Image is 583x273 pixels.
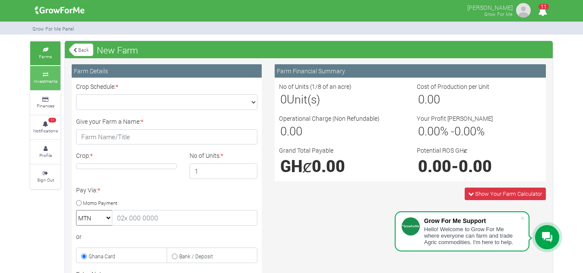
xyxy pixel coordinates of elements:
[417,114,493,123] label: Your Profit [PERSON_NAME]
[418,91,440,107] span: 0.00
[30,165,60,188] a: Sign Out
[32,2,88,19] img: growforme image
[48,118,56,123] span: 11
[76,232,257,241] div: or
[95,41,140,59] span: New Farm
[179,253,213,260] small: Bank / Deposit
[279,114,380,123] label: Operational Charge (Non Refundable)
[312,155,345,176] span: 0.00
[89,253,115,260] small: Ghana Card
[475,190,542,198] span: Show Your Farm Calculator
[279,146,333,155] label: Grand Total Payable
[69,43,93,57] a: Back
[418,155,451,176] span: 0.00
[76,151,93,160] label: Crop:
[30,140,60,164] a: Profile
[534,8,551,16] a: 11
[32,25,74,32] small: Grow For Me Panel
[30,116,60,139] a: 11 Notifications
[33,128,58,134] small: Notifications
[280,156,402,176] h1: GHȼ
[112,210,257,226] input: 02x 000 0000
[280,123,302,138] span: 0.00
[417,146,467,155] label: Potential ROS GHȼ
[34,78,57,84] small: Investments
[39,152,52,158] small: Profile
[30,41,60,65] a: Farms
[30,66,60,90] a: Investments
[37,103,54,109] small: Finances
[424,217,520,224] div: Grow For Me Support
[81,254,87,259] input: Ghana Card
[454,123,476,138] span: 0.00
[534,2,551,21] i: Notifications
[459,155,492,176] span: 0.00
[418,156,540,176] h1: -
[76,185,100,195] label: Pay Via:
[515,2,532,19] img: growforme image
[83,199,117,206] small: Momo Payment
[37,177,54,183] small: Sign Out
[30,91,60,115] a: Finances
[172,254,177,259] input: Bank / Deposit
[76,129,257,145] input: Farm Name/Title
[190,151,223,160] label: No of Units:
[280,91,287,107] span: 0
[418,124,540,138] h3: % - %
[39,53,52,60] small: Farms
[418,123,440,138] span: 0.00
[484,11,513,17] small: Grow For Me
[275,64,546,78] div: Farm Financial Summary
[467,2,513,12] p: [PERSON_NAME]
[424,226,520,245] div: Hello! Welcome to Grow For Me where everyone can farm and trade Agric commodities. I'm here to help.
[279,82,352,91] label: No of Units (1/8 of an acre)
[76,82,118,91] label: Crop Schedule:
[417,82,489,91] label: Cost of Production per Unit
[76,200,82,206] input: Momo Payment
[72,64,262,78] div: Farm Details
[76,117,143,126] label: Give your Farm a Name:
[539,4,549,9] span: 11
[280,92,402,106] h3: Unit(s)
